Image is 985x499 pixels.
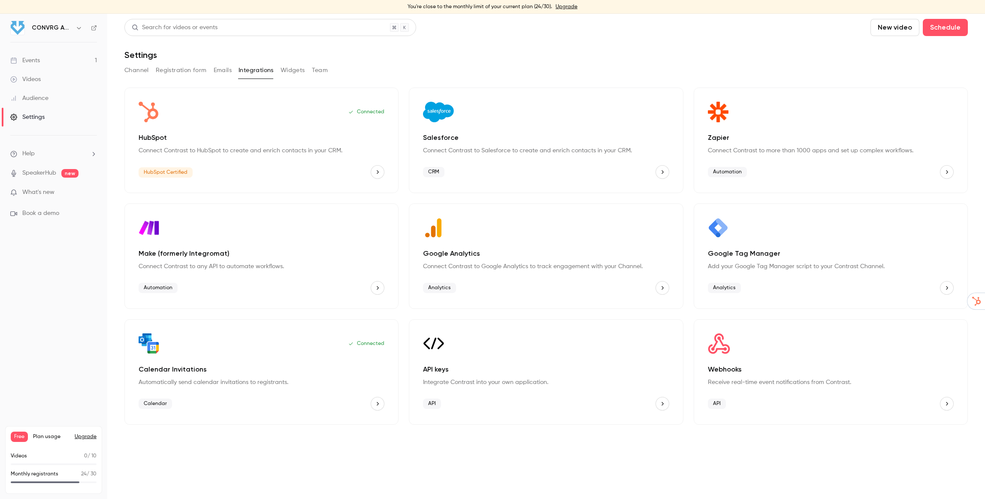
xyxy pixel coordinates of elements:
[139,248,384,259] p: Make (formerly Integromat)
[656,397,669,411] button: API keys
[139,133,384,143] p: HubSpot
[708,399,726,409] span: API
[312,64,328,77] button: Team
[371,397,384,411] button: Calendar Invitations
[281,64,305,77] button: Widgets
[371,281,384,295] button: Make (formerly Integromat)
[124,319,399,425] div: Calendar Invitations
[423,262,669,271] p: Connect Contrast to Google Analytics to track engagement with your Channel.
[81,472,87,477] span: 24
[32,24,72,32] h6: CONVRG Agency
[708,378,954,387] p: Receive real-time event notifications from Contrast.
[33,433,69,440] span: Plan usage
[81,470,97,478] p: / 30
[139,364,384,375] p: Calendar Invitations
[423,133,669,143] p: Salesforce
[139,262,384,271] p: Connect Contrast to any API to automate workflows.
[124,64,149,77] button: Channel
[84,454,88,459] span: 0
[22,149,35,158] span: Help
[423,167,444,177] span: CRM
[139,283,178,293] span: Automation
[409,88,683,193] div: Salesforce
[124,203,399,309] div: Make (formerly Integromat)
[708,146,954,155] p: Connect Contrast to more than 1000 apps and set up complex workflows.
[124,50,157,60] h1: Settings
[22,188,54,197] span: What's new
[423,248,669,259] p: Google Analytics
[124,88,399,193] div: HubSpot
[708,364,954,375] p: Webhooks
[11,470,58,478] p: Monthly registrants
[423,283,456,293] span: Analytics
[22,209,59,218] span: Book a demo
[22,169,56,178] a: SpeakerHub
[10,94,48,103] div: Audience
[423,146,669,155] p: Connect Contrast to Salesforce to create and enrich contacts in your CRM.
[694,88,968,193] div: Zapier
[556,3,577,10] a: Upgrade
[156,64,207,77] button: Registration form
[11,21,24,35] img: CONVRG Agency
[708,133,954,143] p: Zapier
[61,169,79,178] span: new
[11,452,27,460] p: Videos
[708,248,954,259] p: Google Tag Manager
[10,75,41,84] div: Videos
[923,19,968,36] button: Schedule
[214,64,232,77] button: Emails
[423,399,441,409] span: API
[139,146,384,155] p: Connect Contrast to HubSpot to create and enrich contacts in your CRM.
[139,378,384,387] p: Automatically send calendar invitations to registrants.
[10,56,40,65] div: Events
[694,203,968,309] div: Google Tag Manager
[656,165,669,179] button: Salesforce
[11,432,28,442] span: Free
[940,165,954,179] button: Zapier
[139,399,172,409] span: Calendar
[694,319,968,425] div: Webhooks
[656,281,669,295] button: Google Analytics
[10,149,97,158] li: help-dropdown-opener
[940,397,954,411] button: Webhooks
[371,165,384,179] button: HubSpot
[409,319,683,425] div: API keys
[708,283,741,293] span: Analytics
[132,23,218,32] div: Search for videos or events
[940,281,954,295] button: Google Tag Manager
[708,262,954,271] p: Add your Google Tag Manager script to your Contrast Channel.
[239,64,274,77] button: Integrations
[84,452,97,460] p: / 10
[409,203,683,309] div: Google Analytics
[423,378,669,387] p: Integrate Contrast into your own application.
[870,19,919,36] button: New video
[348,340,384,347] p: Connected
[139,167,193,178] span: HubSpot Certified
[348,109,384,115] p: Connected
[708,167,747,177] span: Automation
[423,364,669,375] p: API keys
[75,433,97,440] button: Upgrade
[10,113,45,121] div: Settings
